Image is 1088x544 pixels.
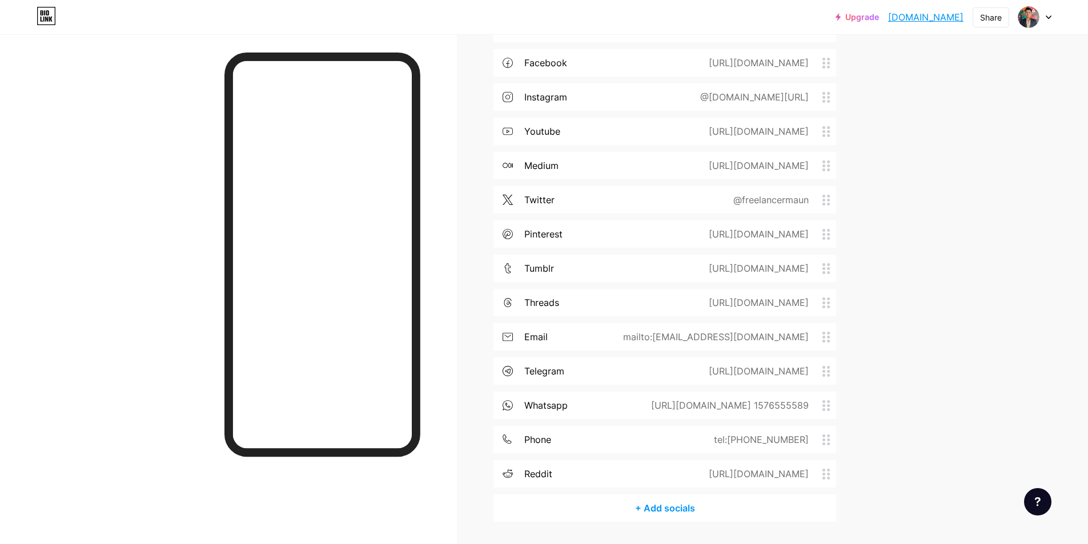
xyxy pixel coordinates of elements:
img: tab_keywords_by_traffic_grey.svg [114,66,123,75]
div: [URL][DOMAIN_NAME] 1576555589 [633,398,822,412]
div: tumblr [524,261,554,275]
div: pinterest [524,227,563,241]
div: telegram [524,364,564,378]
div: mailto:[EMAIL_ADDRESS][DOMAIN_NAME] [605,330,822,344]
div: Domain Overview [43,67,102,75]
div: v 4.0.25 [32,18,56,27]
div: whatsapp [524,398,568,412]
div: [URL][DOMAIN_NAME] [690,261,822,275]
div: + Add socials [493,494,836,522]
div: phone [524,433,551,446]
div: email [524,330,548,344]
img: abdullahalmaun [1018,6,1039,28]
a: [DOMAIN_NAME] [888,10,963,24]
div: [URL][DOMAIN_NAME] [690,159,822,172]
div: Share [980,11,1002,23]
div: threads [524,296,559,309]
div: youtube [524,124,560,138]
img: logo_orange.svg [18,18,27,27]
div: [URL][DOMAIN_NAME] [690,364,822,378]
iframe: To enrich screen reader interactions, please activate Accessibility in Grammarly extension settings [233,61,412,449]
div: [URL][DOMAIN_NAME] [690,296,822,309]
div: tel:[PHONE_NUMBER] [696,433,822,446]
div: medium [524,159,559,172]
div: reddit [524,467,552,481]
div: [URL][DOMAIN_NAME] [690,467,822,481]
div: Keywords by Traffic [126,67,192,75]
div: [URL][DOMAIN_NAME] [690,124,822,138]
img: website_grey.svg [18,30,27,39]
div: instagram [524,90,567,104]
div: facebook [524,56,567,70]
div: Domain: [DOMAIN_NAME] [30,30,126,39]
div: @[DOMAIN_NAME][URL] [682,90,822,104]
div: [URL][DOMAIN_NAME] [690,227,822,241]
div: [URL][DOMAIN_NAME] [690,56,822,70]
div: @freelancermaun [715,193,822,207]
img: tab_domain_overview_orange.svg [31,66,40,75]
a: Upgrade [836,13,879,22]
div: twitter [524,193,555,207]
